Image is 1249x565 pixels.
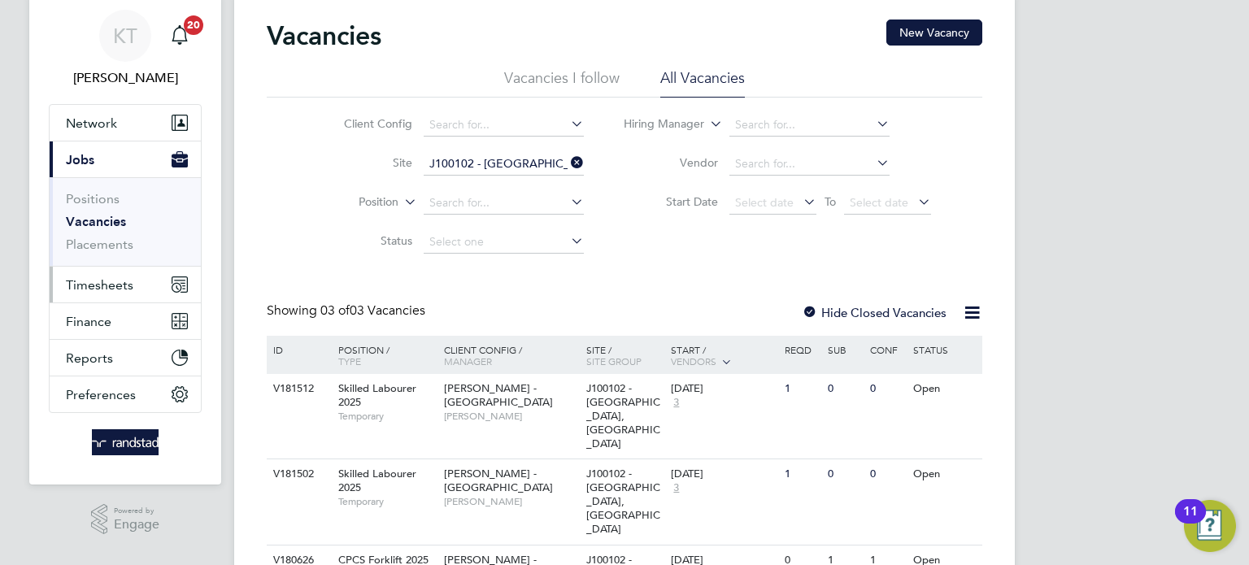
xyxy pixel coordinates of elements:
[586,467,660,536] span: J100102 - [GEOGRAPHIC_DATA], [GEOGRAPHIC_DATA]
[671,481,681,495] span: 3
[66,314,111,329] span: Finance
[267,20,381,52] h2: Vacancies
[671,467,777,481] div: [DATE]
[49,68,202,88] span: Kieran Trotter
[671,382,777,396] div: [DATE]
[611,116,704,133] label: Hiring Manager
[824,459,866,489] div: 0
[50,267,201,302] button: Timesheets
[886,20,982,46] button: New Vacancy
[866,374,908,404] div: 0
[49,10,202,88] a: KT[PERSON_NAME]
[781,459,823,489] div: 1
[50,105,201,141] button: Network
[444,410,578,423] span: [PERSON_NAME]
[338,410,436,423] span: Temporary
[586,381,660,450] span: J100102 - [GEOGRAPHIC_DATA], [GEOGRAPHIC_DATA]
[269,374,326,404] div: V181512
[440,336,582,375] div: Client Config /
[820,191,841,212] span: To
[92,429,159,455] img: randstad-logo-retina.png
[671,354,716,367] span: Vendors
[424,192,584,215] input: Search for...
[444,467,553,494] span: [PERSON_NAME] - [GEOGRAPHIC_DATA]
[781,374,823,404] div: 1
[319,233,412,248] label: Status
[424,114,584,137] input: Search for...
[444,354,492,367] span: Manager
[735,195,794,210] span: Select date
[319,116,412,131] label: Client Config
[50,376,201,412] button: Preferences
[504,68,620,98] li: Vacancies I follow
[824,336,866,363] div: Sub
[444,381,553,409] span: [PERSON_NAME] - [GEOGRAPHIC_DATA]
[320,302,425,319] span: 03 Vacancies
[184,15,203,35] span: 20
[824,374,866,404] div: 0
[66,214,126,229] a: Vacancies
[444,495,578,508] span: [PERSON_NAME]
[320,302,350,319] span: 03 of
[66,152,94,167] span: Jobs
[326,336,440,375] div: Position /
[269,336,326,363] div: ID
[267,302,429,319] div: Showing
[802,305,947,320] label: Hide Closed Vacancies
[866,336,908,363] div: Conf
[91,504,160,535] a: Powered byEngage
[305,194,398,211] label: Position
[49,429,202,455] a: Go to home page
[113,25,137,46] span: KT
[729,114,890,137] input: Search for...
[163,10,196,62] a: 20
[624,155,718,170] label: Vendor
[66,237,133,252] a: Placements
[114,518,159,532] span: Engage
[66,350,113,366] span: Reports
[909,374,980,404] div: Open
[338,467,416,494] span: Skilled Labourer 2025
[50,177,201,266] div: Jobs
[729,153,890,176] input: Search for...
[667,336,781,376] div: Start /
[424,153,584,176] input: Search for...
[66,191,120,206] a: Positions
[671,396,681,410] span: 3
[424,231,584,254] input: Select one
[850,195,908,210] span: Select date
[660,68,745,98] li: All Vacancies
[66,277,133,293] span: Timesheets
[338,381,416,409] span: Skilled Labourer 2025
[269,459,326,489] div: V181502
[66,115,117,131] span: Network
[66,387,136,402] span: Preferences
[1183,511,1198,532] div: 11
[50,340,201,376] button: Reports
[909,336,980,363] div: Status
[319,155,412,170] label: Site
[50,141,201,177] button: Jobs
[50,303,201,339] button: Finance
[114,504,159,518] span: Powered by
[866,459,908,489] div: 0
[781,336,823,363] div: Reqd
[338,354,361,367] span: Type
[624,194,718,209] label: Start Date
[338,495,436,508] span: Temporary
[1184,500,1236,552] button: Open Resource Center, 11 new notifications
[586,354,642,367] span: Site Group
[909,459,980,489] div: Open
[582,336,668,375] div: Site /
